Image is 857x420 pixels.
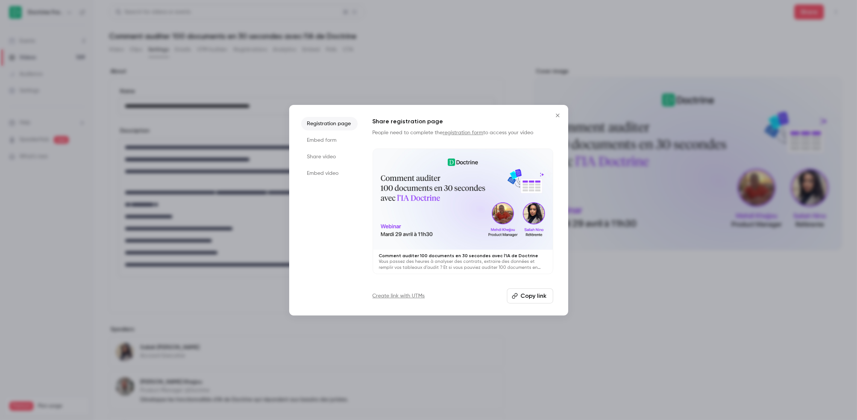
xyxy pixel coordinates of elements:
[301,150,358,164] li: Share video
[373,117,553,126] h1: Share registration page
[373,129,553,136] p: People need to complete the to access your video
[301,133,358,147] li: Embed form
[301,117,358,130] li: Registration page
[379,259,547,271] p: Vous passez des heures à analyser des contrats, extraire des données et remplir vos tableaux d’au...
[373,292,425,300] a: Create link with UTMs
[507,288,553,303] button: Copy link
[373,149,553,274] a: Comment auditer 100 documents en 30 secondes avec l'IA de DoctrineVous passez des heures à analys...
[301,167,358,180] li: Embed video
[550,108,565,123] button: Close
[379,253,547,259] p: Comment auditer 100 documents en 30 secondes avec l'IA de Doctrine
[443,130,484,135] a: registration form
